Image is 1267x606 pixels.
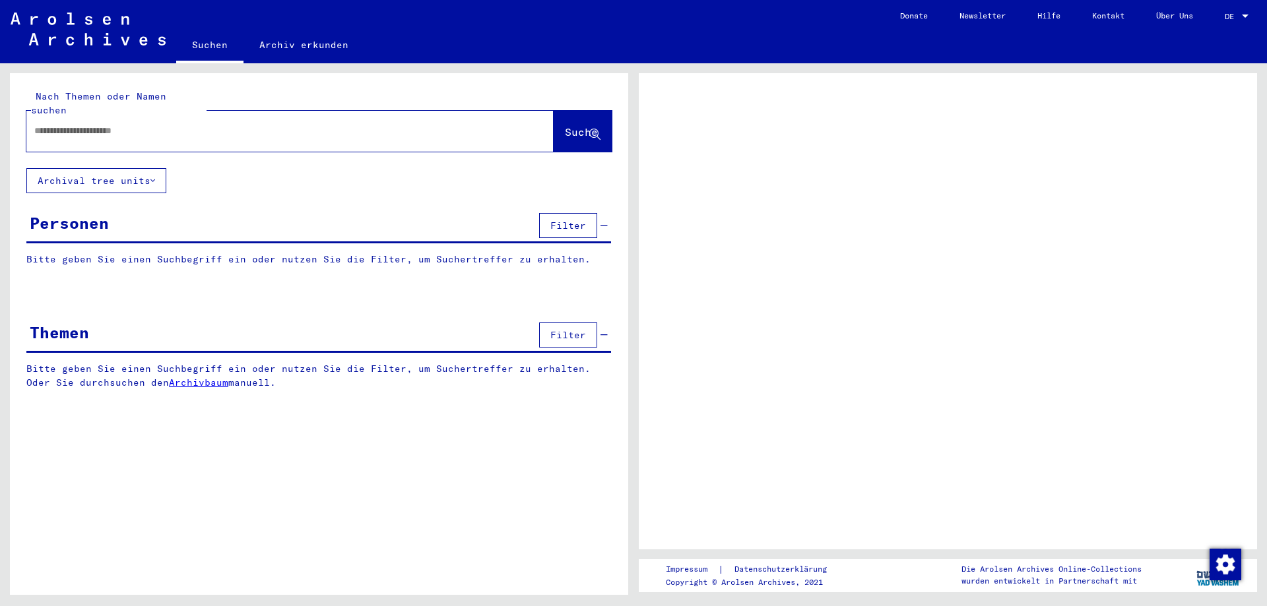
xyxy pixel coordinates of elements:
p: Bitte geben Sie einen Suchbegriff ein oder nutzen Sie die Filter, um Suchertreffer zu erhalten. O... [26,362,612,390]
span: Filter [550,329,586,341]
div: Personen [30,211,109,235]
a: Impressum [666,562,718,576]
button: Filter [539,322,597,348]
button: Suche [554,111,612,152]
div: | [666,562,843,576]
img: yv_logo.png [1194,559,1243,591]
div: Themen [30,320,89,344]
p: Die Arolsen Archives Online-Collections [961,563,1142,575]
a: Archivbaum [169,377,228,388]
span: Filter [550,220,586,231]
button: Archival tree units [26,168,166,193]
img: Zustimmung ändern [1210,549,1241,580]
a: Archiv erkunden [244,29,364,61]
button: Filter [539,213,597,238]
a: Suchen [176,29,244,63]
a: Datenschutzerklärung [724,562,843,576]
mat-label: Nach Themen oder Namen suchen [31,90,166,116]
p: Copyright © Arolsen Archives, 2021 [666,576,843,588]
p: Bitte geben Sie einen Suchbegriff ein oder nutzen Sie die Filter, um Suchertreffer zu erhalten. [26,253,611,266]
span: Suche [565,125,598,138]
div: Zustimmung ändern [1209,548,1241,580]
img: Arolsen_neg.svg [11,13,166,45]
span: DE [1225,12,1239,21]
p: wurden entwickelt in Partnerschaft mit [961,575,1142,587]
